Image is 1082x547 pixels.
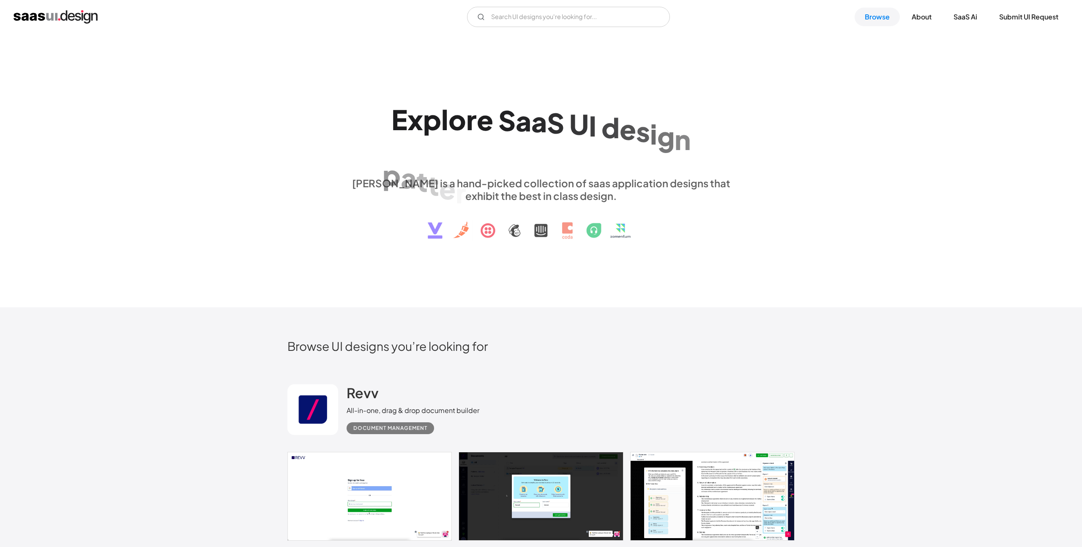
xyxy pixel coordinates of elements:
div: a [516,105,531,137]
img: text, icon, saas logo [413,202,669,246]
div: d [601,111,620,144]
div: r [466,103,477,136]
a: Submit UI Request [989,8,1068,26]
div: s [636,115,650,148]
input: Search UI designs you're looking for... [467,7,670,27]
div: a [401,161,416,194]
div: t [428,169,439,201]
div: t [416,165,428,197]
div: e [439,172,456,205]
div: [PERSON_NAME] is a hand-picked collection of saas application designs that exhibit the best in cl... [347,177,735,202]
div: S [498,104,516,137]
div: U [569,108,589,140]
div: x [407,103,423,136]
a: Revv [347,384,379,405]
form: Email Form [467,7,670,27]
div: p [383,159,401,191]
a: Browse [855,8,900,26]
div: E [391,103,407,136]
div: All-in-one, drag & drop document builder [347,405,479,416]
a: SaaS Ai [943,8,987,26]
div: r [456,176,466,209]
div: i [650,118,657,150]
div: g [657,120,675,153]
div: a [531,106,547,138]
div: I [589,109,596,142]
div: o [448,103,466,136]
div: S [547,107,564,139]
h2: Browse UI designs you’re looking for [287,339,795,353]
div: e [477,104,493,136]
div: e [620,113,636,145]
a: home [14,10,98,24]
h1: Explore SaaS UI design patterns & interactions. [347,103,735,168]
div: p [423,103,441,136]
div: Document Management [353,423,427,433]
a: About [902,8,942,26]
div: l [441,103,448,136]
h2: Revv [347,384,379,401]
div: n [675,123,691,156]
